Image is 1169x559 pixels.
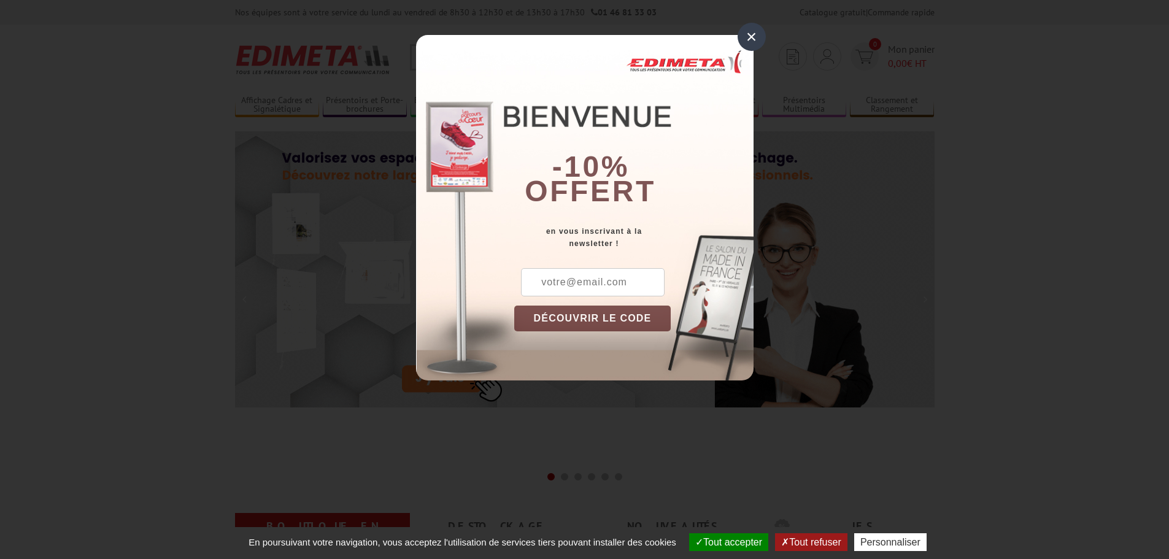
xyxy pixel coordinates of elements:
[521,268,665,296] input: votre@email.com
[514,225,754,250] div: en vous inscrivant à la newsletter !
[525,175,656,207] font: offert
[854,533,927,551] button: Personnaliser (fenêtre modale)
[242,537,682,547] span: En poursuivant votre navigation, vous acceptez l'utilisation de services tiers pouvant installer ...
[775,533,847,551] button: Tout refuser
[738,23,766,51] div: ×
[514,306,671,331] button: DÉCOUVRIR LE CODE
[552,150,630,183] b: -10%
[689,533,768,551] button: Tout accepter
